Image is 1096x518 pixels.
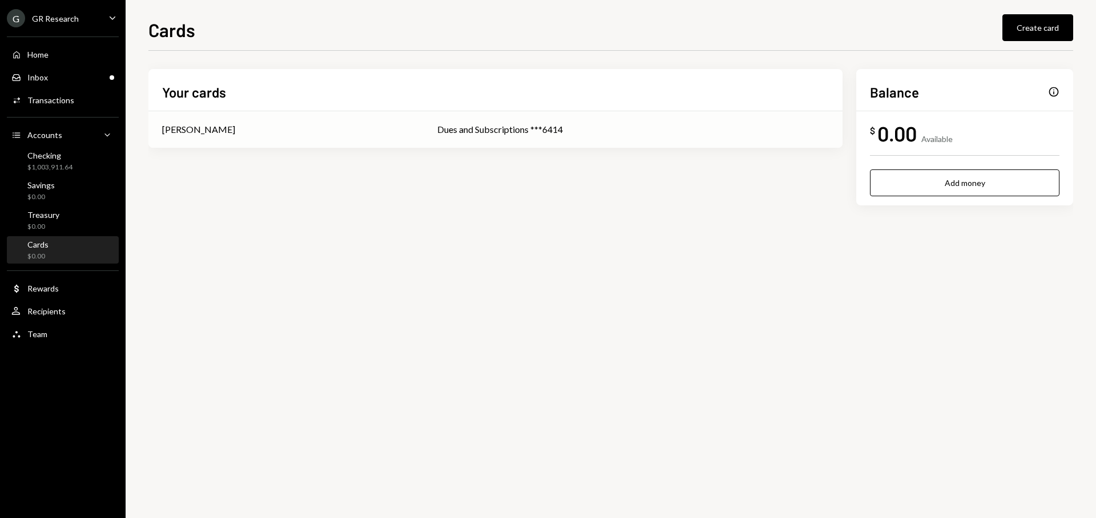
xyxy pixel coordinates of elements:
div: Inbox [27,72,48,82]
a: Transactions [7,90,119,110]
div: GR Research [32,14,79,23]
div: $ [870,125,875,136]
h2: Balance [870,83,919,102]
a: Checking$1,003,911.64 [7,147,119,175]
a: Savings$0.00 [7,177,119,204]
a: Cards$0.00 [7,236,119,264]
div: Available [921,134,953,144]
h2: Your cards [162,83,226,102]
button: Add money [870,169,1059,196]
h1: Cards [148,18,195,41]
div: $0.00 [27,222,59,232]
a: Inbox [7,67,119,87]
div: Treasury [27,210,59,220]
a: Team [7,323,119,344]
a: Treasury$0.00 [7,207,119,234]
div: $1,003,911.64 [27,163,72,172]
div: $0.00 [27,252,49,261]
div: Savings [27,180,55,190]
div: Cards [27,240,49,249]
div: Recipients [27,306,66,316]
div: 0.00 [877,120,917,146]
a: Home [7,44,119,64]
div: Accounts [27,130,62,140]
div: Team [27,329,47,339]
a: Rewards [7,278,119,298]
div: Transactions [27,95,74,105]
div: Dues and Subscriptions ***6414 [437,123,829,136]
div: Checking [27,151,72,160]
div: G [7,9,25,27]
div: $0.00 [27,192,55,202]
div: [PERSON_NAME] [162,123,235,136]
div: Home [27,50,49,59]
a: Recipients [7,301,119,321]
a: Accounts [7,124,119,145]
button: Create card [1002,14,1073,41]
div: Rewards [27,284,59,293]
